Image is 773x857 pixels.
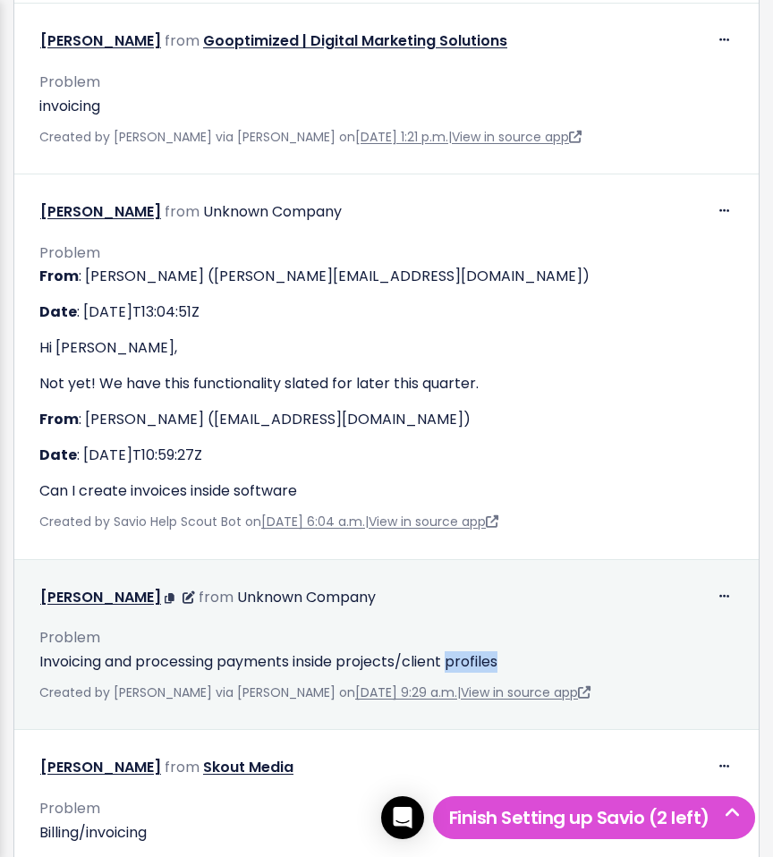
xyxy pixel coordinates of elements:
[237,585,376,611] div: Unknown Company
[39,301,77,322] strong: Date
[452,128,582,146] a: View in source app
[441,804,747,831] h5: Finish Setting up Savio (2 left)
[165,593,174,604] i: Copy Email to clipboard
[203,199,342,225] div: Unknown Company
[369,513,498,530] a: View in source app
[39,72,100,92] span: Problem
[203,757,293,777] a: Skout Media
[39,627,100,648] span: Problem
[165,30,200,51] span: from
[165,757,200,777] span: from
[40,757,161,777] a: [PERSON_NAME]
[39,480,734,502] p: Can I create invoices inside software
[199,587,234,607] span: from
[461,683,590,701] a: View in source app
[39,96,734,117] p: invoicing
[165,201,200,222] span: from
[39,337,734,359] p: Hi [PERSON_NAME],
[39,409,734,430] p: : [PERSON_NAME] ([EMAIL_ADDRESS][DOMAIN_NAME])
[39,373,734,395] p: Not yet! We have this functionality slated for later this quarter.
[39,409,79,429] strong: From
[261,513,365,530] a: [DATE] 6:04 a.m.
[39,266,734,287] p: : [PERSON_NAME] ([PERSON_NAME][EMAIL_ADDRESS][DOMAIN_NAME])
[39,445,77,465] strong: Date
[39,301,734,323] p: : [DATE]T13:04:51Z
[39,242,100,263] span: Problem
[39,266,79,286] strong: From
[203,30,507,51] a: Gooptimized | Digital Marketing Solutions
[39,683,590,701] span: Created by [PERSON_NAME] via [PERSON_NAME] on |
[355,128,448,146] a: [DATE] 1:21 p.m.
[39,651,734,673] p: Invoicing and processing payments inside projects/client profiles
[355,683,457,701] a: [DATE] 9:29 a.m.
[381,796,424,839] div: Open Intercom Messenger
[40,30,161,51] a: [PERSON_NAME]
[39,798,100,819] span: Problem
[39,822,734,844] p: Billing/invoicing
[39,128,582,146] span: Created by [PERSON_NAME] via [PERSON_NAME] on |
[40,201,161,222] a: [PERSON_NAME]
[39,445,734,466] p: : [DATE]T10:59:27Z
[39,513,498,530] span: Created by Savio Help Scout Bot on |
[40,587,161,607] a: [PERSON_NAME]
